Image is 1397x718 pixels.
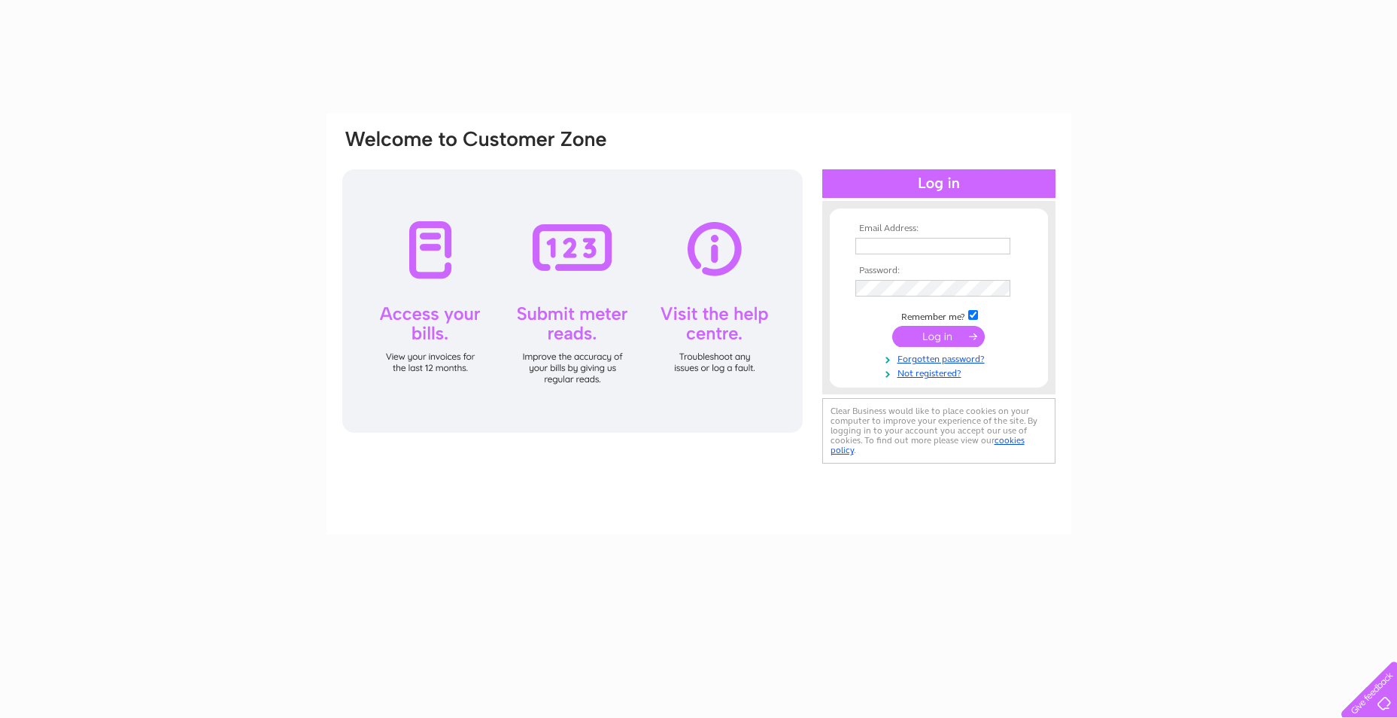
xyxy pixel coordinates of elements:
[855,365,1026,379] a: Not registered?
[852,308,1026,323] td: Remember me?
[822,398,1055,464] div: Clear Business would like to place cookies on your computer to improve your experience of the sit...
[831,435,1025,455] a: cookies policy
[855,351,1026,365] a: Forgotten password?
[892,326,985,347] input: Submit
[852,224,1026,234] th: Email Address:
[852,266,1026,276] th: Password:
